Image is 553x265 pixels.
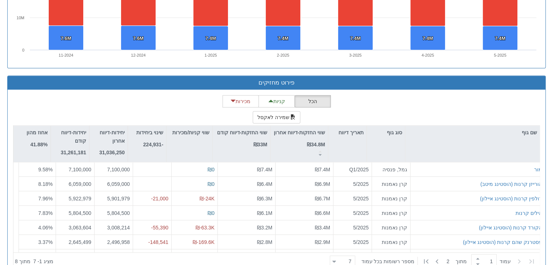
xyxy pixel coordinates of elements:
[59,209,91,217] div: 5,804,500
[259,95,295,107] button: קניות
[59,238,91,246] div: 2,645,499
[99,150,125,155] strong: 31,036,250
[22,48,24,52] text: 0
[257,210,272,216] span: ₪6.1M
[336,224,369,231] div: 5/2025
[97,195,130,202] div: 5,901,979
[136,238,168,246] div: -148,541
[315,239,330,245] span: ₪2.9M
[253,111,301,123] button: שמירה לאקסל
[22,224,53,231] div: 4.06 %
[92,129,125,145] p: יחידות-דיווח אחרון
[328,126,366,148] div: תאריך דיווח
[136,195,168,202] div: -21,000
[446,258,456,265] span: 2
[61,36,71,41] tspan: 7.6M
[136,129,163,136] p: שינוי ביחידות
[480,195,542,202] button: דולפין קרנות (הוסטינג איילון)
[315,181,330,187] span: ₪6.9M
[361,258,414,265] span: ‏מספר רשומות בכל עמוד
[336,209,369,217] div: 5/2025
[253,142,267,147] strong: ₪33M
[59,180,91,188] div: 6,059,000
[97,209,130,217] div: 5,804,500
[22,238,53,246] div: 3.37 %
[375,238,407,246] div: קרן נאמנות
[315,196,330,201] span: ₪6.7M
[204,53,217,57] text: 1-2025
[367,126,405,139] div: סוג גוף
[205,36,216,41] tspan: 7.4M
[59,166,91,173] div: 7,100,000
[97,238,130,246] div: 2,496,958
[61,150,86,155] strong: 31,261,181
[200,196,215,201] span: ₪-24K
[277,53,289,57] text: 2-2025
[307,142,325,147] strong: ₪34.8M
[208,167,215,172] span: ₪0
[59,224,91,231] div: 3,063,604
[315,167,330,172] span: ₪7.4M
[375,180,407,188] div: קרן נאמנות
[97,166,130,173] div: 7,100,000
[167,126,212,148] div: שווי קניות/מכירות
[422,36,433,41] tspan: 7.4M
[97,224,130,231] div: 3,008,214
[131,53,145,57] text: 12-2024
[479,224,542,231] button: אקורד קרנות (הוסטינג איילון)
[17,16,24,20] text: 10M
[257,167,272,172] span: ₪7.4M
[208,181,215,187] span: ₪0
[375,209,407,217] div: קרן נאמנות
[336,166,369,173] div: Q1/2025
[516,209,542,217] button: אילים קרנות
[375,195,407,202] div: קרן נאמנות
[223,95,259,107] button: מכירות
[294,95,331,107] button: הכל
[463,238,542,246] button: פסטרנק שהם קרנות (הוסטינג איילון)
[22,166,53,173] div: 9.58 %
[196,225,215,231] span: ₪-63.3K
[217,129,267,136] p: שווי החזקות-דיווח קודם
[375,166,407,173] div: גמל, פנסיה
[257,196,272,201] span: ₪6.3M
[375,224,407,231] div: קרן נאמנות
[336,180,369,188] div: 5/2025
[336,195,369,202] div: 5/2025
[278,36,288,41] tspan: 7.4M
[208,210,215,216] span: ₪0
[13,79,540,86] h3: פירוט מחזיקים
[31,142,48,147] strong: 41.88%
[27,129,48,136] p: אחוז מהון
[193,239,215,245] span: ₪-169.6K
[349,53,361,57] text: 3-2025
[257,225,272,231] span: ₪3.2M
[274,129,325,136] p: שווי החזקות-דיווח אחרון
[350,36,361,41] tspan: 7.4M
[22,209,53,217] div: 7.83 %
[257,239,272,245] span: ₪2.8M
[500,258,511,265] span: ‏עמוד
[133,36,144,41] tspan: 7.6M
[315,210,330,216] span: ₪6.6M
[405,126,540,139] div: שם גוף
[421,53,434,57] text: 4-2025
[22,195,53,202] div: 7.96 %
[136,224,168,231] div: -55,390
[495,36,505,41] tspan: 7.4M
[315,225,330,231] span: ₪3.4M
[534,166,542,173] button: מור
[22,180,53,188] div: 8.18 %
[143,142,163,147] strong: -224,931
[59,195,91,202] div: 5,922,979
[480,180,542,188] button: הורייזן קרנות (הוסטינג מיטב)
[54,129,86,145] p: יחידות-דיווח קודם
[336,238,369,246] div: 5/2025
[257,181,272,187] span: ₪6.4M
